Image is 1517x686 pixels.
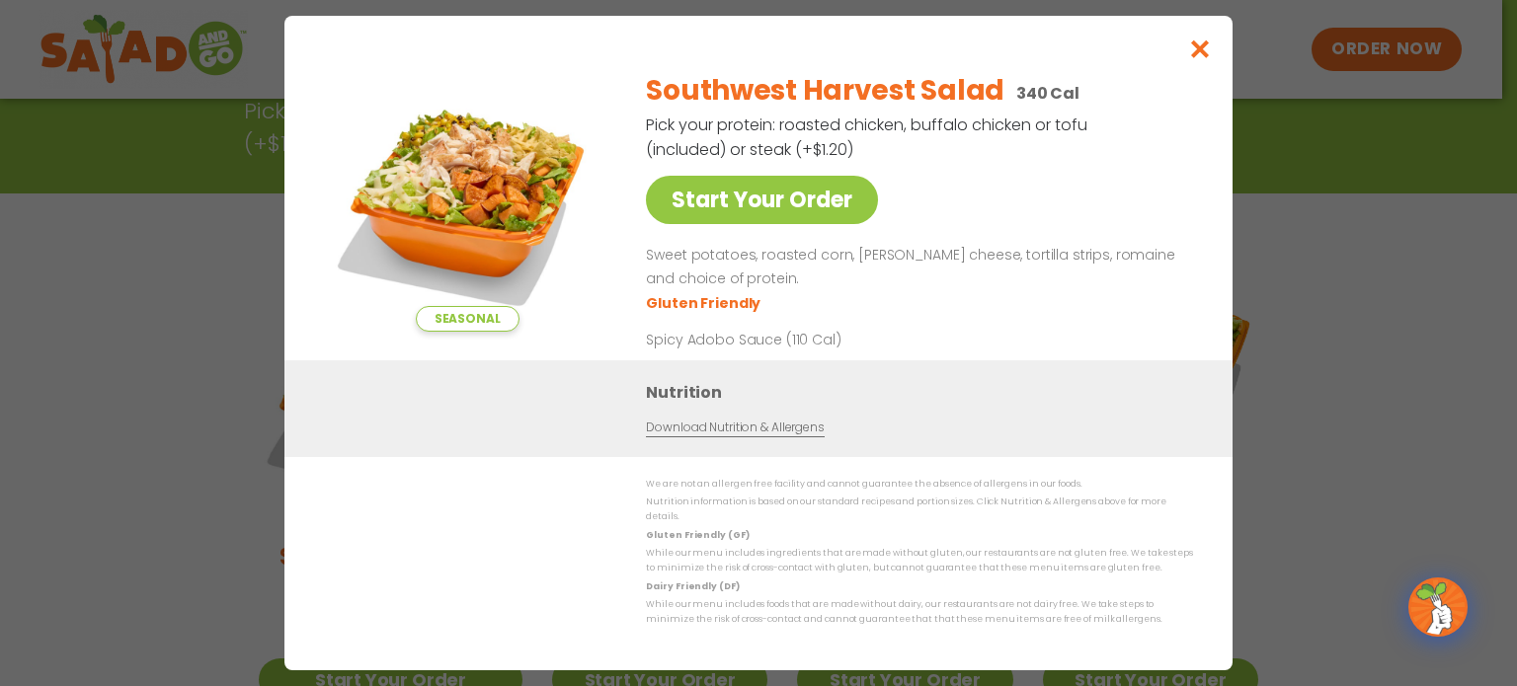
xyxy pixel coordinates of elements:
p: We are not an allergen free facility and cannot guarantee the absence of allergens in our foods. [646,477,1193,492]
p: Sweet potatoes, roasted corn, [PERSON_NAME] cheese, tortilla strips, romaine and choice of protein. [646,244,1185,291]
p: Spicy Adobo Sauce (110 Cal) [646,330,1011,350]
h3: Nutrition [646,380,1203,405]
li: Gluten Friendly [646,293,763,314]
a: Download Nutrition & Allergens [646,419,824,437]
a: Start Your Order [646,176,878,224]
img: Featured product photo for Southwest Harvest Salad [329,55,605,332]
h2: Southwest Harvest Salad [646,70,1004,112]
img: wpChatIcon [1410,579,1466,635]
strong: Gluten Friendly (GF) [646,529,749,541]
p: Nutrition information is based on our standard recipes and portion sizes. Click Nutrition & Aller... [646,495,1193,525]
p: While our menu includes ingredients that are made without gluten, our restaurants are not gluten ... [646,546,1193,576]
span: Seasonal [416,306,519,332]
strong: Dairy Friendly (DF) [646,580,739,592]
p: 340 Cal [1016,81,1079,106]
p: Pick your protein: roasted chicken, buffalo chicken or tofu (included) or steak (+$1.20) [646,113,1090,162]
p: While our menu includes foods that are made without dairy, our restaurants are not dairy free. We... [646,597,1193,628]
button: Close modal [1168,16,1233,82]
